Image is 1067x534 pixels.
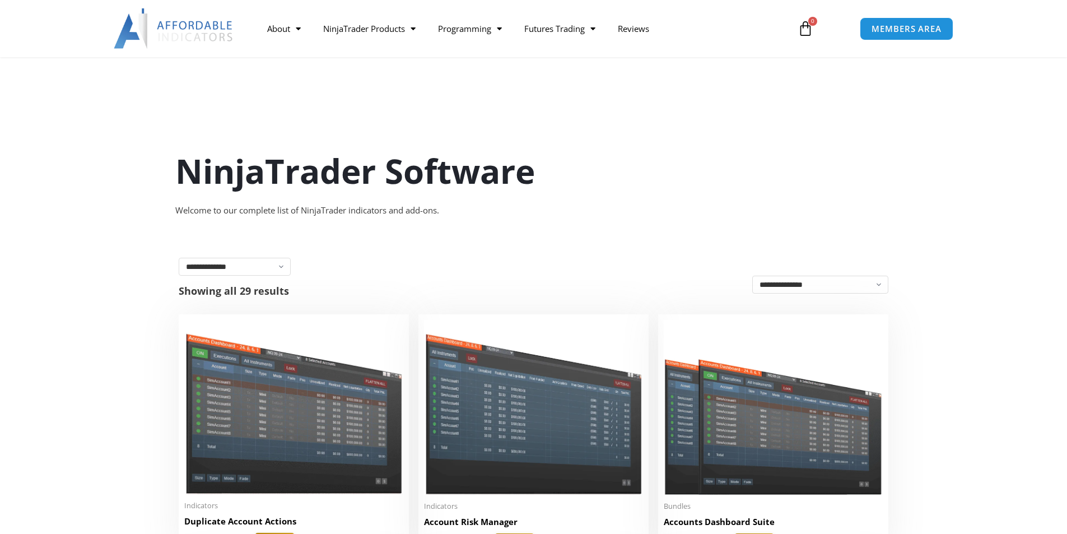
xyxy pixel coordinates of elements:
[752,276,888,294] select: Shop order
[184,516,403,533] a: Duplicate Account Actions
[256,16,312,41] a: About
[513,16,607,41] a: Futures Trading
[427,16,513,41] a: Programming
[664,320,883,495] img: Accounts Dashboard Suite
[424,516,643,533] a: Account Risk Manager
[184,501,403,510] span: Indicators
[175,203,892,219] div: Welcome to our complete list of NinjaTrader indicators and add-ons.
[607,16,660,41] a: Reviews
[808,17,817,26] span: 0
[872,25,942,33] span: MEMBERS AREA
[175,147,892,194] h1: NinjaTrader Software
[664,516,883,533] a: Accounts Dashboard Suite
[179,286,289,296] p: Showing all 29 results
[424,502,643,511] span: Indicators
[664,516,883,528] h2: Accounts Dashboard Suite
[184,320,403,494] img: Duplicate Account Actions
[256,16,785,41] nav: Menu
[664,502,883,511] span: Bundles
[424,516,643,528] h2: Account Risk Manager
[114,8,234,49] img: LogoAI | Affordable Indicators – NinjaTrader
[424,320,643,494] img: Account Risk Manager
[860,17,953,40] a: MEMBERS AREA
[781,12,830,45] a: 0
[184,516,403,527] h2: Duplicate Account Actions
[312,16,427,41] a: NinjaTrader Products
